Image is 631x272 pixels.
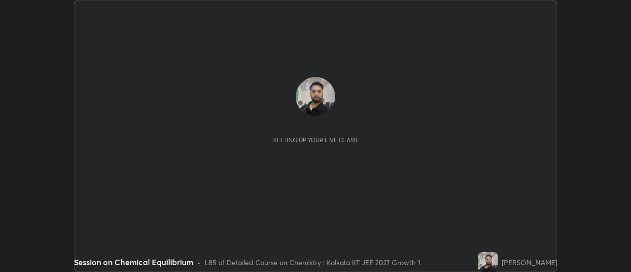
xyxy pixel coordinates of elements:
div: • [197,257,201,268]
div: Session on Chemical Equilibrium [74,256,193,268]
div: [PERSON_NAME] [502,257,557,268]
img: ec9c59354687434586b3caf7415fc5ad.jpg [478,252,498,272]
div: L85 of Detailed Course on Chemistry : Kolkata IIT JEE 2027 Growth 1 [205,257,420,268]
img: ec9c59354687434586b3caf7415fc5ad.jpg [296,77,335,117]
div: Setting up your live class [273,136,357,144]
